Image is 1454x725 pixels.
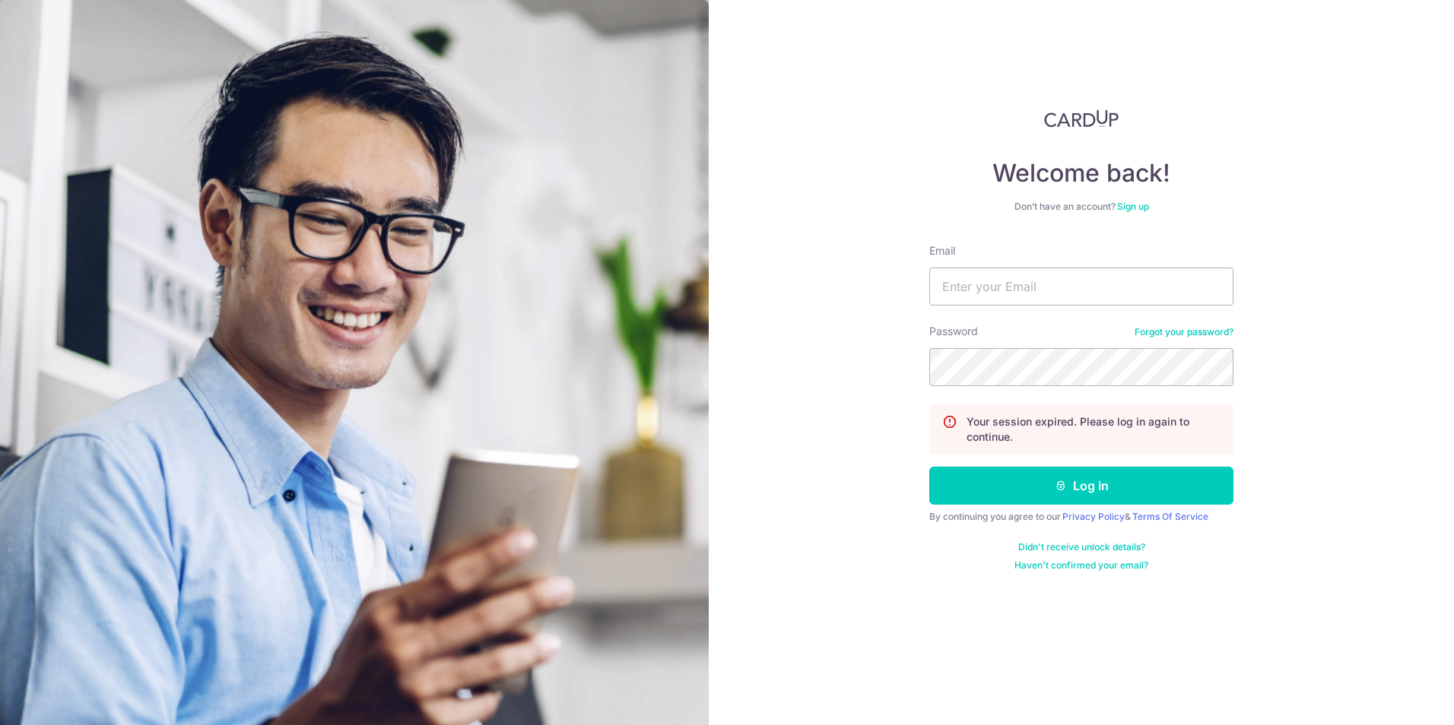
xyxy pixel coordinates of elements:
h4: Welcome back! [929,158,1233,188]
a: Haven't confirmed your email? [1014,559,1148,571]
label: Email [929,243,955,258]
button: Log in [929,467,1233,505]
a: Sign up [1117,201,1149,212]
a: Forgot your password? [1135,326,1233,338]
a: Didn't receive unlock details? [1018,541,1145,553]
a: Privacy Policy [1062,511,1125,522]
div: By continuing you agree to our & [929,511,1233,523]
img: CardUp Logo [1044,109,1119,128]
a: Terms Of Service [1132,511,1208,522]
label: Password [929,324,978,339]
input: Enter your Email [929,268,1233,306]
div: Don’t have an account? [929,201,1233,213]
p: Your session expired. Please log in again to continue. [967,414,1221,445]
